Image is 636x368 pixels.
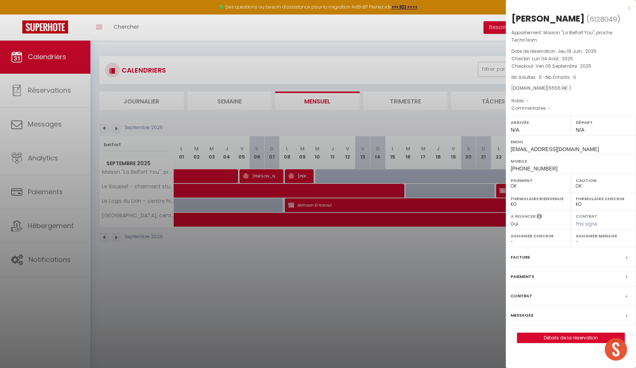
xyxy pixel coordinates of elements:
button: Détails de la réservation [517,333,625,343]
label: Paiement [511,177,566,184]
span: Lun 04 Août . 2025 [532,55,573,62]
label: Email [511,138,631,145]
p: Checkout : [511,63,630,70]
span: Jeu 19 Juin . 2025 [558,48,597,54]
span: [PHONE_NUMBER] [511,166,558,172]
span: Nb Adultes : 5 - [511,74,576,80]
label: Formulaire Bienvenue [511,195,566,202]
label: Facture [511,253,530,261]
span: Maison "La Belfort You", proche Techn'Hom [511,29,612,43]
span: N/A [576,127,584,133]
span: ( ) [587,14,620,24]
div: Ouvrir le chat [605,338,627,361]
label: Assigner Checkin [511,232,566,240]
label: Caution [576,177,631,184]
span: N/A [511,127,519,133]
i: Sélectionner OUI si vous souhaiter envoyer les séquences de messages post-checkout [537,213,542,221]
span: Ven 05 Septembre . 2025 [536,63,591,69]
p: Date de réservation : [511,48,630,55]
span: 6128049 [590,15,617,24]
label: Contrat [576,213,597,218]
span: Nb Enfants : 0 [546,74,576,80]
span: ( € ) [547,85,571,91]
label: Arrivée [511,119,566,126]
p: Checkin : [511,55,630,63]
label: Départ [576,119,631,126]
label: Messages [511,311,533,319]
label: Formulaire Checkin [576,195,631,202]
label: A relancer [511,213,536,220]
div: [DOMAIN_NAME] [511,85,630,92]
div: x [506,4,630,13]
label: Paiements [511,273,534,281]
span: Pas signé [576,221,597,227]
label: Mobile [511,157,631,165]
a: Détails de la réservation [517,333,624,343]
span: 5556.9 [549,85,564,91]
p: Commentaires : [511,105,630,112]
div: [PERSON_NAME] [511,13,585,25]
label: Contrat [511,292,532,300]
p: Notes : [511,97,630,105]
span: [EMAIL_ADDRESS][DOMAIN_NAME] [511,146,599,152]
label: Assigner Menage [576,232,631,240]
span: - [526,97,529,104]
span: - [548,105,551,111]
p: Appartement : [511,29,630,44]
